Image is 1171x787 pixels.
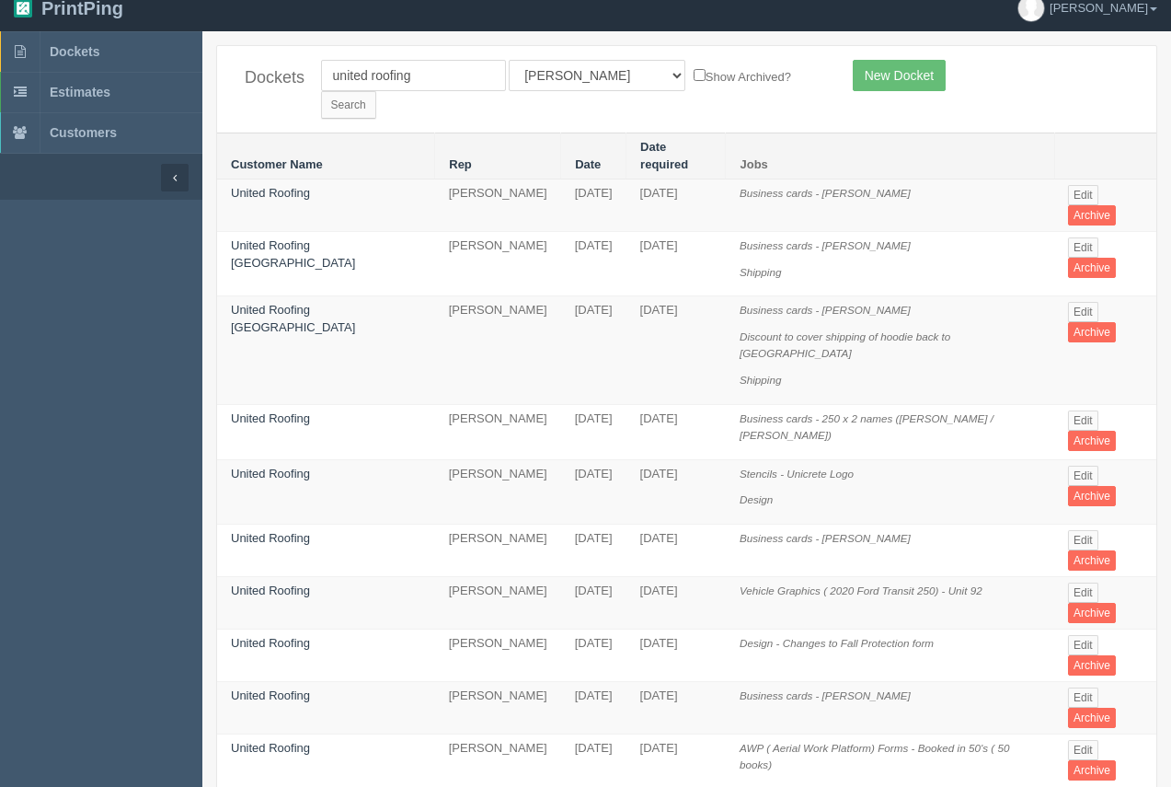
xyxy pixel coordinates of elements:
[435,459,561,524] td: [PERSON_NAME]
[1068,740,1098,760] a: Edit
[435,629,561,681] td: [PERSON_NAME]
[740,637,934,649] i: Design - Changes to Fall Protection form
[575,157,601,171] a: Date
[435,681,561,734] td: [PERSON_NAME]
[50,125,117,140] span: Customers
[1068,237,1098,258] a: Edit
[561,524,626,576] td: [DATE]
[1068,550,1116,571] a: Archive
[1068,688,1098,708] a: Edit
[1068,530,1098,550] a: Edit
[435,296,561,404] td: [PERSON_NAME]
[740,330,950,360] i: Discount to cover shipping of hoodie back to [GEOGRAPHIC_DATA]
[626,232,726,296] td: [DATE]
[561,232,626,296] td: [DATE]
[561,459,626,524] td: [DATE]
[1068,431,1116,451] a: Archive
[1068,486,1116,506] a: Archive
[1068,760,1116,781] a: Archive
[1068,258,1116,278] a: Archive
[321,60,506,91] input: Customer Name
[231,467,310,480] a: United Roofing
[1068,655,1116,676] a: Archive
[1068,185,1098,205] a: Edit
[626,681,726,734] td: [DATE]
[231,636,310,650] a: United Roofing
[740,266,782,278] i: Shipping
[435,404,561,459] td: [PERSON_NAME]
[1068,302,1098,322] a: Edit
[435,524,561,576] td: [PERSON_NAME]
[1068,583,1098,603] a: Edit
[640,140,688,171] a: Date required
[561,576,626,629] td: [DATE]
[1068,322,1116,342] a: Archive
[561,404,626,459] td: [DATE]
[561,629,626,681] td: [DATE]
[626,459,726,524] td: [DATE]
[231,741,310,755] a: United Roofing
[231,157,323,171] a: Customer Name
[561,681,626,734] td: [DATE]
[626,576,726,629] td: [DATE]
[245,69,293,87] h4: Dockets
[561,296,626,404] td: [DATE]
[321,91,376,119] input: Search
[435,576,561,629] td: [PERSON_NAME]
[231,689,310,702] a: United Roofing
[740,689,911,701] i: Business cards - [PERSON_NAME]
[435,179,561,232] td: [PERSON_NAME]
[1068,466,1098,486] a: Edit
[50,85,110,99] span: Estimates
[740,187,911,199] i: Business cards - [PERSON_NAME]
[50,44,99,59] span: Dockets
[740,532,911,544] i: Business cards - [PERSON_NAME]
[626,296,726,404] td: [DATE]
[694,65,791,87] label: Show Archived?
[231,303,355,334] a: United Roofing [GEOGRAPHIC_DATA]
[231,531,310,545] a: United Roofing
[1068,205,1116,226] a: Archive
[231,238,355,270] a: United Roofing [GEOGRAPHIC_DATA]
[231,411,310,425] a: United Roofing
[740,742,1009,771] i: AWP ( Aerial Work Platform) Forms - Booked in 50's ( 50 books)
[626,524,726,576] td: [DATE]
[561,179,626,232] td: [DATE]
[626,404,726,459] td: [DATE]
[626,629,726,681] td: [DATE]
[740,374,782,386] i: Shipping
[740,468,854,480] i: Stencils - Unicrete Logo
[1068,411,1098,431] a: Edit
[740,239,911,251] i: Business cards - [PERSON_NAME]
[1068,708,1116,728] a: Archive
[740,584,982,596] i: Vehicle Graphics ( 2020 Ford Transit 250) - Unit 92
[449,157,472,171] a: Rep
[740,412,993,442] i: Business cards - 250 x 2 names ([PERSON_NAME] / [PERSON_NAME])
[626,179,726,232] td: [DATE]
[853,60,946,91] a: New Docket
[231,584,310,597] a: United Roofing
[1068,603,1116,623] a: Archive
[694,69,706,81] input: Show Archived?
[1068,635,1098,655] a: Edit
[726,133,1054,179] th: Jobs
[740,493,773,505] i: Design
[435,232,561,296] td: [PERSON_NAME]
[740,304,911,316] i: Business cards - [PERSON_NAME]
[231,186,310,200] a: United Roofing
